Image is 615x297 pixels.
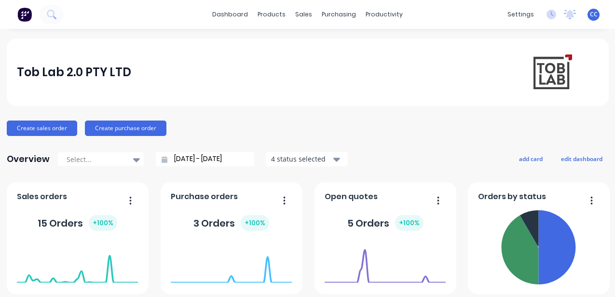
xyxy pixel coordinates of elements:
span: Sales orders [17,191,67,202]
div: purchasing [317,7,361,22]
span: Open quotes [325,191,378,202]
div: productivity [361,7,408,22]
span: Purchase orders [171,191,238,202]
div: sales [290,7,317,22]
div: products [253,7,290,22]
img: Factory [17,7,32,22]
button: 4 status selected [266,152,348,166]
div: + 100 % [89,215,117,231]
img: Tob Lab 2.0 PTY LTD [531,52,573,93]
div: 5 Orders [347,215,424,231]
a: dashboard [207,7,253,22]
div: settings [503,7,539,22]
div: 15 Orders [38,215,117,231]
span: Orders by status [478,191,546,202]
button: Create purchase order [85,121,166,136]
div: 4 status selected [271,154,332,164]
div: 3 Orders [193,215,269,231]
div: + 100 % [395,215,424,231]
span: CC [590,10,598,19]
button: add card [513,152,549,165]
button: edit dashboard [555,152,609,165]
div: + 100 % [241,215,269,231]
div: Overview [7,149,50,169]
div: Tob Lab 2.0 PTY LTD [17,63,131,82]
button: Create sales order [7,121,77,136]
